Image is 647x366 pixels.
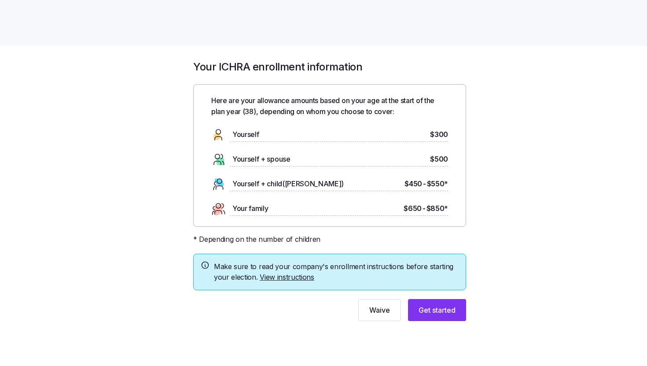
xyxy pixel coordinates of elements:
[430,154,448,165] span: $500
[232,129,259,140] span: Yourself
[408,299,466,321] button: Get started
[430,129,448,140] span: $300
[426,203,448,214] span: $850
[427,178,448,189] span: $550
[369,305,390,315] span: Waive
[260,273,314,281] a: View instructions
[193,234,320,245] span: * Depending on the number of children
[211,95,448,117] span: Here are your allowance amounts based on your age at the start of the plan year ( 38 ), depending...
[358,299,401,321] button: Waive
[193,60,466,74] h1: Your ICHRA enrollment information
[214,261,459,283] span: Make sure to read your company's enrollment instructions before starting your election.
[232,178,344,189] span: Yourself + child([PERSON_NAME])
[404,203,422,214] span: $650
[423,203,426,214] span: -
[419,305,456,315] span: Get started
[232,154,290,165] span: Yourself + spouse
[404,178,422,189] span: $450
[232,203,268,214] span: Your family
[423,178,426,189] span: -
